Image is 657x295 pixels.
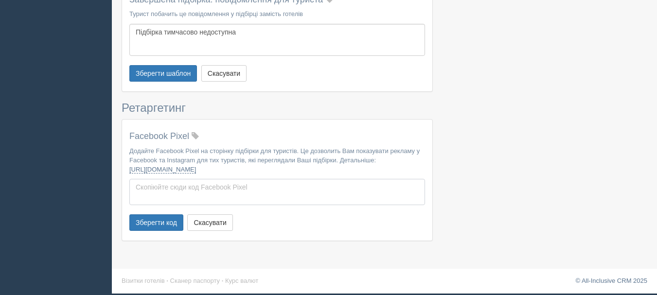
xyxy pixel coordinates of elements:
h4: Facebook Pixel [129,132,425,141]
a: Візитки готелів [122,277,165,284]
a: Курс валют [225,277,258,284]
p: Турист побачить це повідомлення у підбірці замість готелів [129,9,425,18]
h3: Ретаргетинг [122,102,433,114]
span: · [166,277,168,284]
a: Сканер паспорту [170,277,220,284]
button: Скасувати [187,214,232,231]
button: Скасувати [201,65,247,82]
textarea: Підбірка тимчасово недоступна [129,24,425,56]
a: [URL][DOMAIN_NAME] [129,166,196,174]
button: Зберегти код [129,214,183,231]
a: © All-Inclusive CRM 2025 [575,277,647,284]
p: Додайте Facebook Pixel на сторінку підбірки для туристів. Це дозволить Вам показувати рекламу у F... [129,146,425,174]
button: Зберегти шаблон [129,65,197,82]
span: · [222,277,224,284]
